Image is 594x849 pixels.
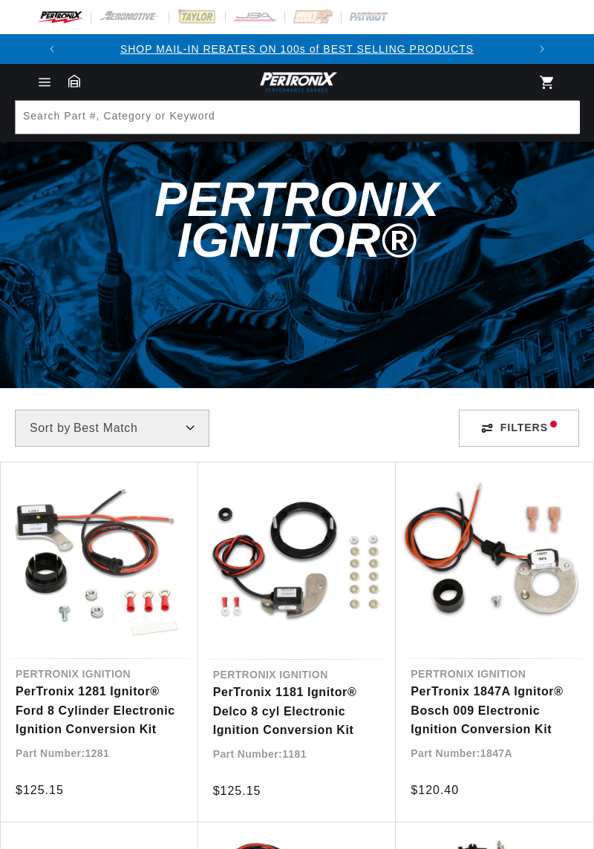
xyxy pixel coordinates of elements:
a: PerTronix 1281 Ignitor® Ford 8 Cylinder Electronic Ignition Conversion Kit [16,682,183,739]
button: Translation missing: en.sections.announcements.previous_announcement [37,34,67,64]
select: Sort by [15,410,209,447]
input: Search Part #, Category or Keyword [16,101,580,134]
div: 1 of 2 [67,41,527,57]
a: PerTronix 1847A Ignitor® Bosch 009 Electronic Ignition Conversion Kit [411,682,578,739]
button: Translation missing: en.sections.announcements.next_announcement [527,34,557,64]
a: Garage: 0 item(s) [68,74,80,88]
span: Sort by [30,422,71,434]
a: SHOP MAIL-IN REBATES ON 100s of BEST SELLING PRODUCTS [120,43,474,55]
div: Announcement [67,41,527,57]
span: PerTronix Ignitor® [154,172,439,267]
button: Search Part #, Category or Keyword [546,101,578,134]
a: PerTronix 1181 Ignitor® Delco 8 cyl Electronic Ignition Conversion Kit [213,683,382,740]
summary: Menu [28,74,61,91]
div: Filters [459,410,579,447]
img: Pertronix [256,70,338,94]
